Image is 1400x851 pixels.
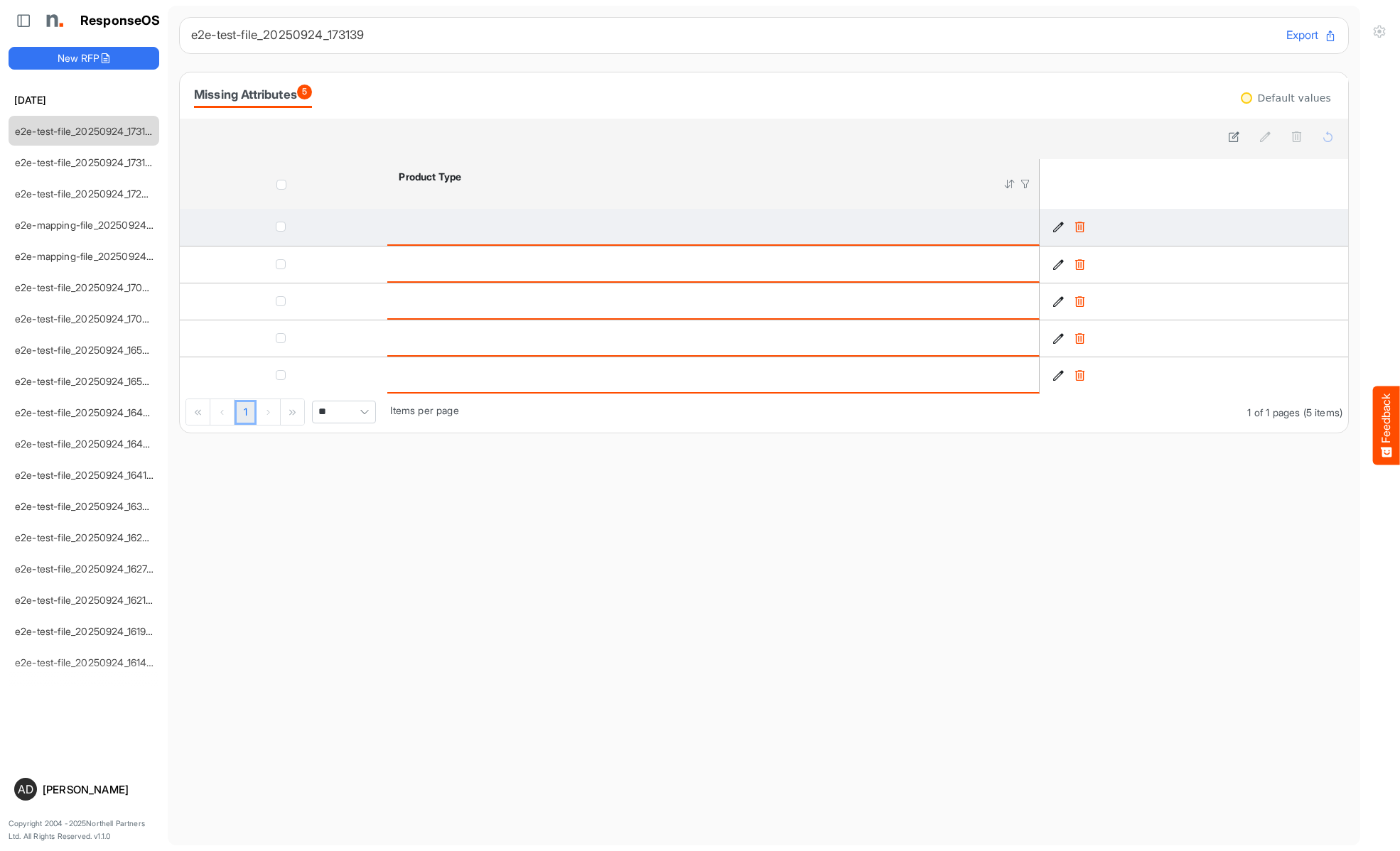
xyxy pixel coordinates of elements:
a: e2e-test-file_20250924_164246 [15,438,161,450]
div: Pager Container [180,394,1348,433]
a: e2e-test-file_20250924_172913 [15,188,157,200]
button: Delete [1072,331,1087,345]
a: e2e-test-file_20250924_165507 [15,344,160,356]
a: e2e-test-file_20250924_170436 [15,313,161,325]
button: Edit [1051,257,1065,271]
span: Items per page [390,404,458,416]
td: checkbox [180,357,387,394]
a: e2e-test-file_20250924_164712 [15,406,158,418]
div: Default values [1258,93,1331,103]
a: Page 1 of 1 Pages [235,400,257,425]
a: e2e-mapping-file_20250924_172435 [15,250,182,262]
a: e2e-test-file_20250924_165023 [15,375,161,387]
img: Northell [39,6,68,35]
span: 5 [297,85,312,99]
span: AD [18,784,33,795]
td: 721ea4ef-f375-4b3e-aa8f-924ed2ed8de8 is template cell Column Header [1040,209,1348,246]
a: e2e-test-file_20250924_164137 [15,469,158,481]
div: Go to previous page [210,399,235,425]
a: e2e-test-file_20250924_162904 [15,531,161,543]
span: (5 items) [1303,406,1342,418]
td: 8d55c79b-f233-4ec1-a644-166e70abfafa is template cell Column Header [1040,246,1348,283]
button: Edit [1051,331,1065,345]
a: e2e-test-file_20250924_163739 [15,500,159,512]
td: 5caa10fb-db94-41a7-9150-52f7f50e90d7 is template cell Column Header [1040,283,1348,320]
a: e2e-test-file_20250924_161957 [15,625,157,637]
a: e2e-test-file_20250924_162747 [15,563,158,575]
div: Go to first page [186,399,210,425]
button: Feedback [1373,386,1400,465]
span: Pagerdropdown [312,401,376,423]
td: is template cell Column Header httpsnorthellcomontologiesmapping-rulesproducthasproducttype [387,320,1040,357]
td: checkbox [180,320,387,357]
td: is template cell Column Header httpsnorthellcomontologiesmapping-rulesproducthasproducttype [387,246,1040,283]
p: Copyright 2004 - 2025 Northell Partners Ltd. All Rights Reserved. v 1.1.0 [9,818,159,842]
div: Go to next page [257,399,281,425]
a: e2e-test-file_20250924_170558 [15,281,160,293]
h6: e2e-test-file_20250924_173139 [191,29,1275,41]
a: e2e-test-file_20250924_173130 [15,156,158,168]
td: is template cell Column Header httpsnorthellcomontologiesmapping-rulesproducthasproducttype [387,357,1040,394]
button: Delete [1072,294,1087,308]
td: checkbox [180,246,387,283]
td: checkbox [180,283,387,320]
h1: ResponseOS [80,13,161,28]
td: 1311766e-a08a-4310-b0e9-6f8821ce44e4 is template cell Column Header [1040,320,1348,357]
th: Header checkbox [180,159,387,209]
div: Product Type [399,170,985,183]
button: Edit [1051,294,1065,308]
a: e2e-test-file_20250924_162142 [15,594,158,606]
td: checkbox [180,209,387,246]
button: New RFP [9,47,159,70]
td: 4ef120ca-9779-4d3f-84fe-aa33307b0688 is template cell Column Header [1040,357,1348,394]
h6: [DATE] [9,92,159,108]
button: Delete [1072,368,1087,382]
a: e2e-test-file_20250924_161429 [15,656,158,668]
div: Missing Attributes [194,85,312,104]
button: Delete [1072,220,1087,234]
td: is template cell Column Header httpsnorthellcomontologiesmapping-rulesproducthasproducttype [387,209,1040,246]
div: Filter Icon [1019,178,1032,190]
div: [PERSON_NAME] [43,784,154,795]
span: 1 of 1 pages [1247,406,1300,418]
a: e2e-mapping-file_20250924_172830 [15,219,182,231]
a: e2e-test-file_20250924_173139 [15,125,157,137]
button: Export [1286,26,1337,45]
td: is template cell Column Header httpsnorthellcomontologiesmapping-rulesproducthasproducttype [387,283,1040,320]
button: Edit [1051,368,1065,382]
div: Go to last page [281,399,304,425]
button: Edit [1051,220,1065,234]
button: Delete [1072,257,1087,271]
